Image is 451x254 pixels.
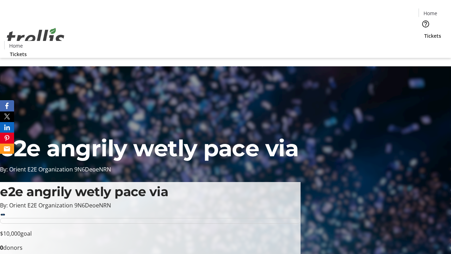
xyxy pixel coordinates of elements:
[4,20,67,55] img: Orient E2E Organization 9N6DeoeNRN's Logo
[5,42,27,49] a: Home
[424,10,437,17] span: Home
[10,50,27,58] span: Tickets
[419,32,447,40] a: Tickets
[419,10,441,17] a: Home
[424,32,441,40] span: Tickets
[9,42,23,49] span: Home
[419,40,433,54] button: Cart
[4,50,32,58] a: Tickets
[419,17,433,31] button: Help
